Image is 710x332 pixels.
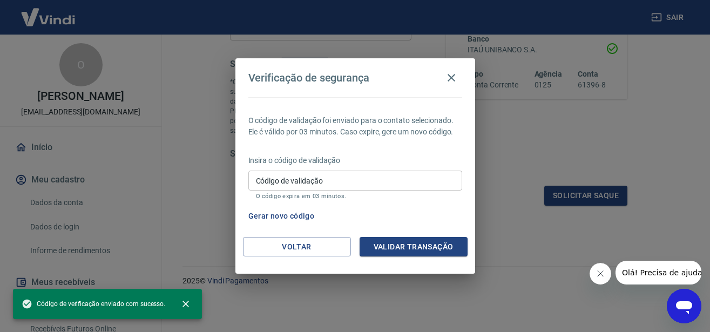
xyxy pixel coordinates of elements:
span: Olá! Precisa de ajuda? [6,8,91,16]
button: Voltar [243,237,351,257]
p: Insira o código de validação [248,155,462,166]
button: close [174,292,198,316]
p: O código de validação foi enviado para o contato selecionado. Ele é válido por 03 minutos. Caso e... [248,115,462,138]
h4: Verificação de segurança [248,71,370,84]
p: O código expira em 03 minutos. [256,193,455,200]
button: Validar transação [360,237,468,257]
iframe: Mensagem da empresa [616,261,701,284]
button: Gerar novo código [244,206,319,226]
span: Código de verificação enviado com sucesso. [22,299,165,309]
iframe: Botão para abrir a janela de mensagens [667,289,701,323]
iframe: Fechar mensagem [590,263,611,284]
